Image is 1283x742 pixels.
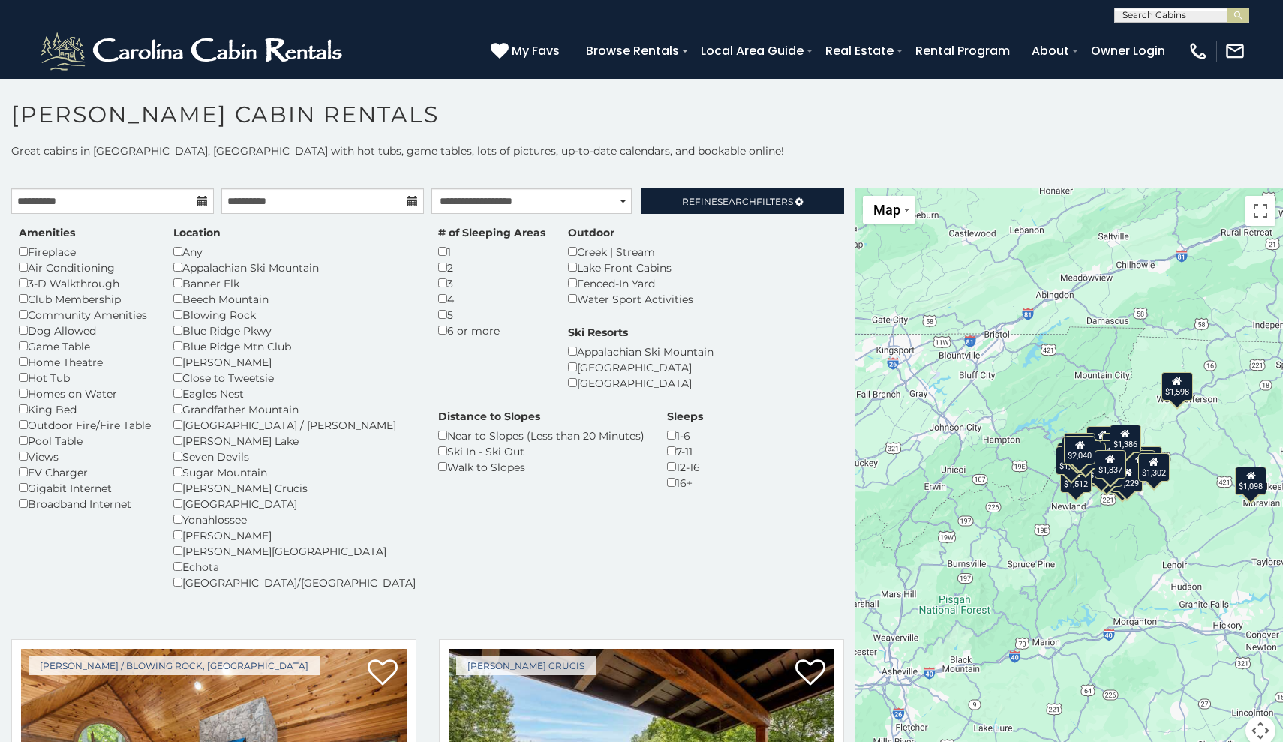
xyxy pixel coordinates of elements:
div: EV Charger [19,464,151,480]
div: 7-11 [667,443,703,459]
a: About [1024,38,1077,64]
div: Outdoor Fire/Fire Table [19,417,151,433]
a: Rental Program [908,38,1017,64]
a: [PERSON_NAME] / Blowing Rock, [GEOGRAPHIC_DATA] [29,656,320,675]
div: Blowing Rock [173,307,416,323]
label: # of Sleeping Areas [438,225,545,240]
div: Appalachian Ski Mountain [173,260,416,275]
div: Blue Ridge Mtn Club [173,338,416,354]
a: Browse Rentals [578,38,687,64]
a: [PERSON_NAME] Crucis [456,656,596,675]
div: Walk to Slopes [438,459,645,475]
div: $1,635 [1070,440,1101,469]
div: Fenced-In Yard [568,275,693,291]
div: 1-6 [667,428,703,443]
div: $1,748 [1086,425,1118,454]
span: Map [873,202,900,218]
label: Distance to Slopes [438,409,540,424]
button: Change map style [863,196,915,224]
div: Appalachian Ski Mountain [568,344,714,359]
div: $1,512 [1060,464,1092,493]
div: Fireplace [19,244,151,260]
label: Outdoor [568,225,614,240]
div: [PERSON_NAME] Crucis [173,480,416,496]
div: Water Sport Activities [568,291,693,307]
div: Eagles Nest [173,386,416,401]
img: White-1-2.png [38,29,349,74]
div: $2,040 [1064,435,1095,464]
a: Owner Login [1083,38,1173,64]
a: Add to favorites [795,658,825,689]
div: [GEOGRAPHIC_DATA] [173,496,416,512]
div: 3-D Walkthrough [19,275,151,291]
div: Seven Devils [173,449,416,464]
div: 1 [438,244,545,260]
a: My Favs [491,41,563,61]
button: Toggle fullscreen view [1245,196,1275,226]
div: Blue Ridge Pkwy [173,323,416,338]
div: 6 or more [438,323,545,338]
div: $1,229 [1111,463,1143,491]
div: Pool Table [19,433,151,449]
div: Lake Front Cabins [568,260,693,275]
div: Homes on Water [19,386,151,401]
span: Refine Filters [682,196,793,207]
div: King Bed [19,401,151,417]
div: Air Conditioning [19,260,151,275]
label: Amenities [19,225,75,240]
div: Ski In - Ski Out [438,443,645,459]
div: 16+ [667,475,703,491]
div: 4 [438,291,545,307]
div: 3 [438,275,545,291]
div: $1,302 [1138,453,1170,482]
label: Sleeps [667,409,703,424]
div: [PERSON_NAME] [173,527,416,543]
div: Dog Allowed [19,323,151,338]
div: Hot Tub [19,370,151,386]
label: Ski Resorts [568,325,628,340]
div: $804 [1110,464,1135,493]
div: $1,592 [1064,433,1095,461]
div: $1,837 [1095,450,1126,479]
div: Community Amenities [19,307,151,323]
div: 5 [438,307,545,323]
div: $1,767 [1062,437,1093,465]
div: [PERSON_NAME] Lake [173,433,416,449]
div: [GEOGRAPHIC_DATA] [568,359,714,375]
div: 12-16 [667,459,703,475]
div: Gigabit Internet [19,480,151,496]
div: Game Table [19,338,151,354]
div: Views [19,449,151,464]
div: Echota [173,559,416,575]
div: [GEOGRAPHIC_DATA] / [PERSON_NAME] [173,417,416,433]
div: $589 [1137,446,1162,475]
img: mail-regular-white.png [1224,41,1245,62]
div: $1,598 [1161,371,1193,400]
div: Broadband Internet [19,496,151,512]
div: Beech Mountain [173,291,416,307]
div: Creek | Stream [568,244,693,260]
div: $1,370 [1091,458,1122,486]
div: Banner Elk [173,275,416,291]
div: $1,475 [1086,455,1117,483]
div: Grandfather Mountain [173,401,416,417]
div: 2 [438,260,545,275]
div: [PERSON_NAME][GEOGRAPHIC_DATA] [173,543,416,559]
div: Any [173,244,416,260]
div: $1,098 [1235,466,1266,494]
div: $1,513 [1055,446,1086,474]
div: [PERSON_NAME] [173,354,416,370]
span: Search [717,196,756,207]
div: Club Membership [19,291,151,307]
img: phone-regular-white.png [1188,41,1209,62]
div: Near to Slopes (Less than 20 Minutes) [438,428,645,443]
span: My Favs [512,41,560,60]
div: $1,386 [1110,424,1141,452]
div: Yonahlossee [173,512,416,527]
div: [GEOGRAPHIC_DATA] [568,375,714,391]
div: [GEOGRAPHIC_DATA]/[GEOGRAPHIC_DATA] [173,575,416,590]
a: Local Area Guide [693,38,811,64]
label: Location [173,225,221,240]
div: Sugar Mountain [173,464,416,480]
div: Home Theatre [19,354,151,370]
